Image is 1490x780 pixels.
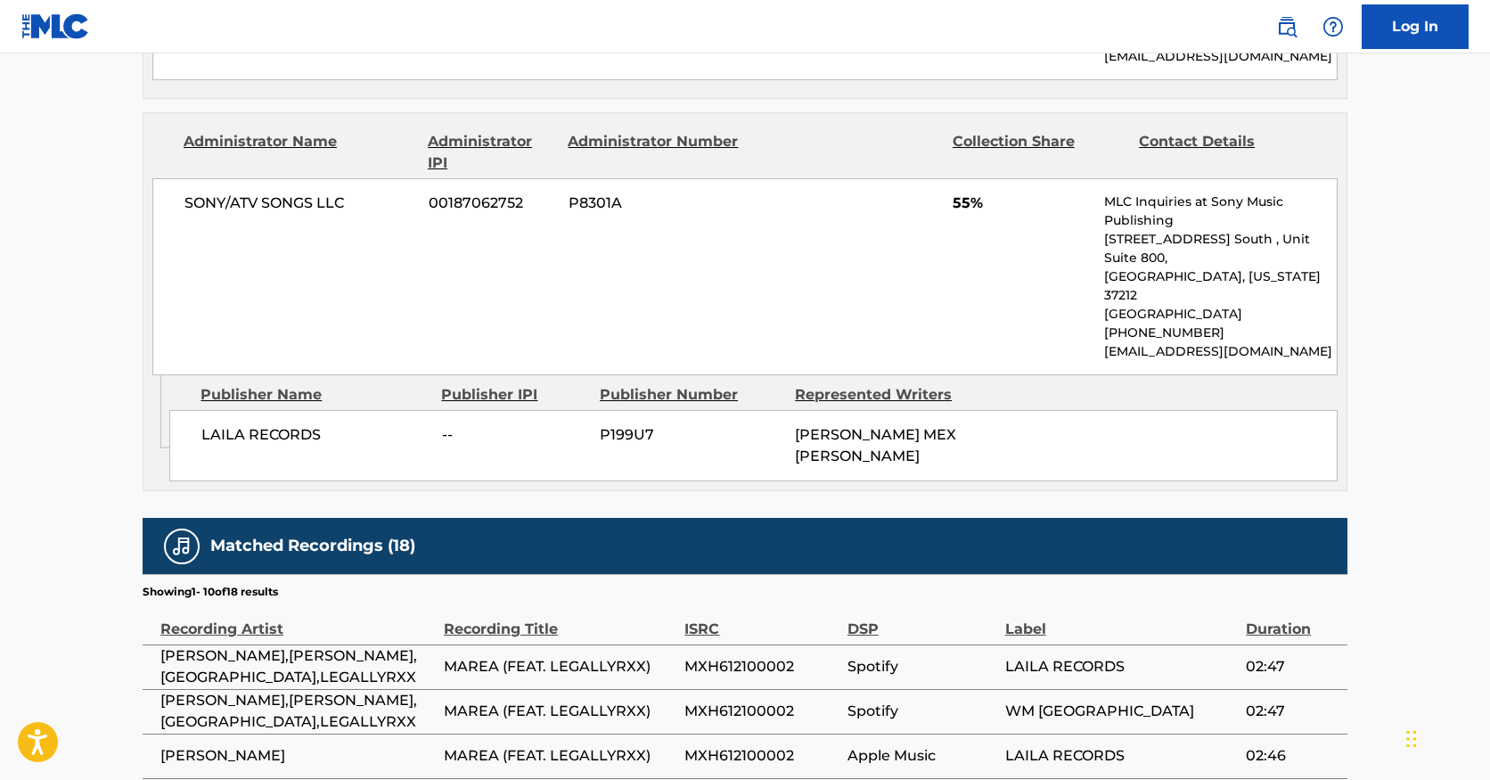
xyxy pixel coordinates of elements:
span: MAREA (FEAT. LEGALLYRXX) [444,701,675,722]
span: [PERSON_NAME],[PERSON_NAME],[GEOGRAPHIC_DATA],LEGALLYRXX [160,645,435,688]
span: 02:47 [1246,656,1339,677]
div: Represented Writers [795,384,977,406]
a: Log In [1362,4,1469,49]
span: MXH612100002 [684,656,838,677]
img: Matched Recordings [171,536,192,557]
span: [PERSON_NAME] MEX [PERSON_NAME] [795,426,956,464]
p: [GEOGRAPHIC_DATA] [1104,305,1337,324]
span: 02:46 [1246,745,1339,767]
span: MXH612100002 [684,745,838,767]
div: Drag [1406,712,1417,766]
span: WM [GEOGRAPHIC_DATA] [1005,701,1237,722]
div: Administrator Name [184,131,414,174]
span: P8301A [569,193,741,214]
img: help [1322,16,1344,37]
span: MXH612100002 [684,701,838,722]
div: Recording Artist [160,600,435,640]
iframe: Chat Widget [1401,694,1490,780]
span: LAILA RECORDS [201,424,429,446]
p: MLC Inquiries at Sony Music Publishing [1104,193,1337,230]
span: LAILA RECORDS [1005,656,1237,677]
span: LAILA RECORDS [1005,745,1237,767]
span: Apple Music [847,745,996,767]
p: [EMAIL_ADDRESS][DOMAIN_NAME] [1104,342,1337,361]
div: Duration [1246,600,1339,640]
span: [PERSON_NAME],[PERSON_NAME],[GEOGRAPHIC_DATA],LEGALLYRXX [160,690,435,733]
a: Public Search [1269,9,1305,45]
div: Collection Share [953,131,1126,174]
div: Label [1005,600,1237,640]
span: -- [442,424,586,446]
span: [PERSON_NAME] [160,745,435,767]
div: Publisher Name [201,384,428,406]
p: [STREET_ADDRESS] South , Unit Suite 800, [1104,230,1337,267]
span: P199U7 [600,424,782,446]
div: Help [1315,9,1351,45]
span: 02:47 [1246,701,1339,722]
span: Spotify [847,656,996,677]
span: Spotify [847,701,996,722]
img: MLC Logo [21,13,90,39]
p: [EMAIL_ADDRESS][DOMAIN_NAME] [1104,47,1337,66]
div: Administrator IPI [428,131,554,174]
div: Administrator Number [568,131,741,174]
p: [GEOGRAPHIC_DATA], [US_STATE] 37212 [1104,267,1337,305]
span: MAREA (FEAT. LEGALLYRXX) [444,656,675,677]
h5: Matched Recordings (18) [210,536,415,556]
p: Showing 1 - 10 of 18 results [143,584,278,600]
span: 55% [953,193,1091,214]
div: DSP [847,600,996,640]
p: [PHONE_NUMBER] [1104,324,1337,342]
div: Recording Title [444,600,675,640]
img: search [1276,16,1298,37]
div: Contact Details [1139,131,1312,174]
div: Publisher IPI [441,384,586,406]
span: SONY/ATV SONGS LLC [184,193,415,214]
div: ISRC [684,600,838,640]
span: 00187062752 [429,193,555,214]
span: MAREA (FEAT. LEGALLYRXX) [444,745,675,767]
div: Publisher Number [600,384,782,406]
